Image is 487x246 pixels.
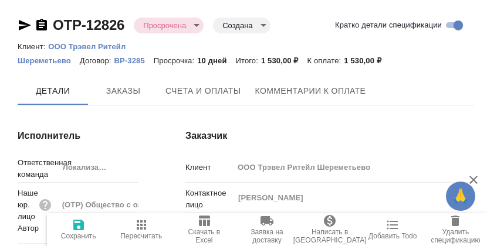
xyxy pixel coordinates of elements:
p: Контактное лицо [185,187,234,211]
p: Клиент [185,162,234,173]
span: 🙏 [451,184,471,209]
a: OTP-12826 [53,17,124,33]
button: Скопировать ссылку [35,18,49,32]
p: Договор: [80,56,114,65]
p: 1 530,00 ₽ [261,56,307,65]
p: ВР-3285 [114,56,154,65]
span: Пересчитать [120,232,162,240]
h4: Заказчик [185,129,474,143]
p: ООО Трэвел Ритейл Шереметьево [18,42,126,65]
span: Счета и оплаты [165,84,241,98]
span: Добавить Todo [368,232,417,240]
p: 10 дней [197,56,235,65]
input: Пустое поле [234,159,474,176]
p: К оплате: [307,56,344,65]
button: Добавить Todo [361,213,424,246]
p: Автор [18,223,58,234]
p: Ответственная команда [18,157,58,180]
span: Скачать в Excel [180,228,228,244]
p: Просрочка: [154,56,197,65]
p: Наше юр. лицо [18,187,38,223]
a: ВР-3285 [114,55,154,65]
span: Удалить спецификацию [431,228,480,244]
button: Скопировать ссылку для ЯМессенджера [18,18,32,32]
p: Итого: [236,56,261,65]
button: Написать в [GEOGRAPHIC_DATA] [299,213,361,246]
button: Просрочена [140,20,190,30]
span: Комментарии к оплате [255,84,366,98]
button: Заявка на доставку [235,213,298,246]
span: Сохранить [61,232,96,240]
span: Заявка на доставку [242,228,291,244]
button: Создана [219,20,256,30]
div: Просрочена [213,18,270,33]
span: Написать в [GEOGRAPHIC_DATA] [293,228,367,244]
a: ООО Трэвел Ритейл Шереметьево [18,41,126,65]
button: Удалить спецификацию [424,213,487,246]
span: Заказы [95,84,151,98]
button: Скачать в Excel [173,213,235,246]
button: 🙏 [446,182,475,211]
input: Пустое поле [58,196,138,213]
button: Пересчитать [110,213,173,246]
p: 1 530,00 ₽ [344,56,390,65]
button: Сохранить [47,213,110,246]
span: Кратко детали спецификации [335,19,442,31]
p: Клиент: [18,42,48,51]
span: Детали [25,84,81,98]
div: Просрочена [134,18,204,33]
h4: Исполнитель [18,129,138,143]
